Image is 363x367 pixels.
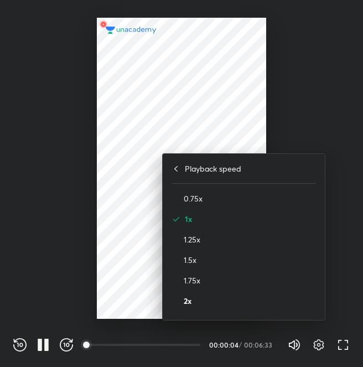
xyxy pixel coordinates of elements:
h4: Playback speed [185,163,241,174]
h4: 2x [184,295,316,307]
img: activeRate.6640ab9b.svg [172,215,180,224]
h4: 1.25x [184,234,316,245]
h4: 0.75x [184,193,316,204]
h4: 1x [185,213,316,225]
h4: 1.75x [184,275,316,286]
h4: 1.5x [184,254,316,266]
